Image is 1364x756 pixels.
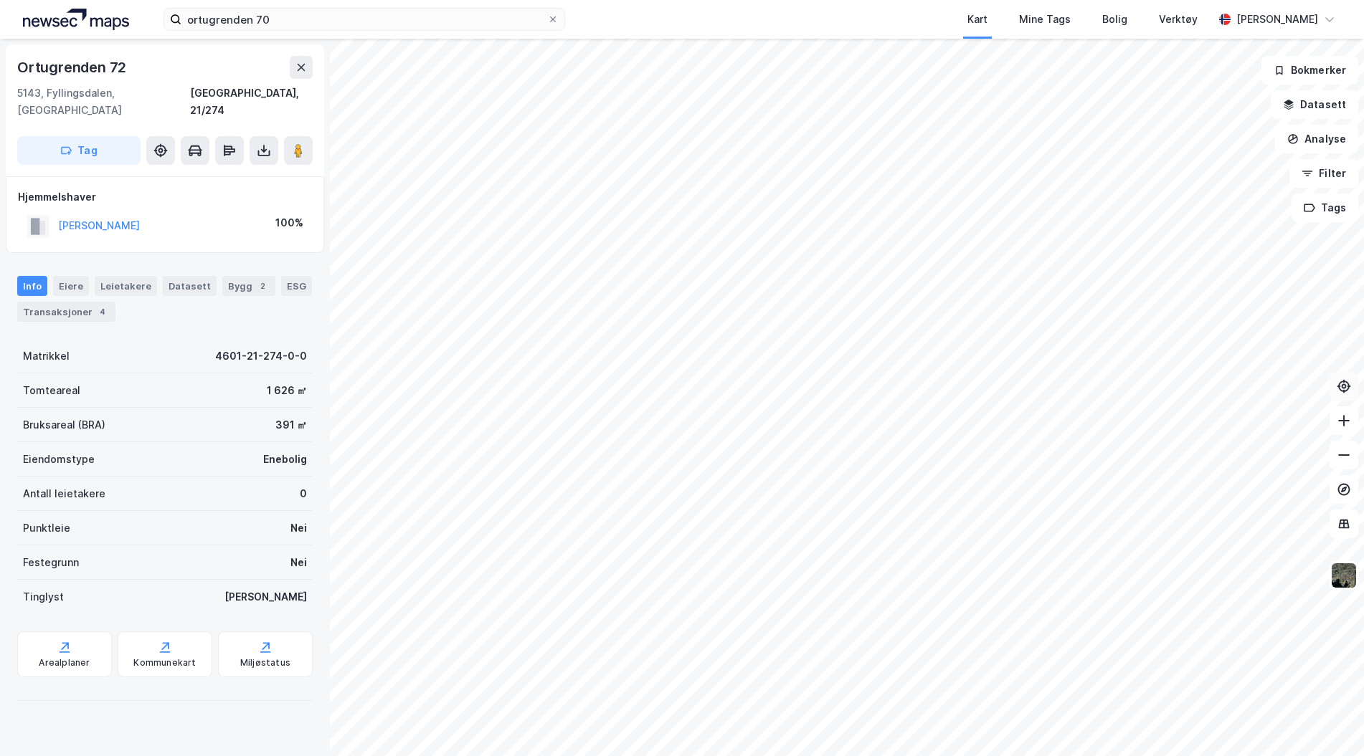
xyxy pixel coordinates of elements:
div: 100% [275,214,303,231]
div: Info [17,276,47,296]
div: 1 626 ㎡ [267,382,307,399]
img: 9k= [1330,562,1358,589]
button: Filter [1289,159,1358,188]
div: [GEOGRAPHIC_DATA], 21/274 [190,85,313,119]
div: 0 [300,485,307,502]
div: [PERSON_NAME] [1236,11,1318,28]
div: Miljøstatus [240,657,290,669]
div: Enebolig [263,451,307,468]
div: Festegrunn [23,554,79,571]
div: Nei [290,554,307,571]
div: Punktleie [23,520,70,537]
div: Tomteareal [23,382,80,399]
div: Kontrollprogram for chat [1292,687,1364,756]
div: Eiendomstype [23,451,95,468]
div: Leietakere [95,276,157,296]
div: Verktøy [1159,11,1198,28]
input: Søk på adresse, matrikkel, gårdeiere, leietakere eller personer [181,9,547,30]
div: Arealplaner [39,657,90,669]
div: Bruksareal (BRA) [23,416,105,434]
div: 4601-21-274-0-0 [215,348,307,365]
button: Analyse [1275,125,1358,153]
div: Eiere [53,276,89,296]
div: 4 [95,305,110,319]
div: Hjemmelshaver [18,188,312,206]
div: Tinglyst [23,588,64,606]
div: Nei [290,520,307,537]
div: Datasett [163,276,217,296]
div: 5143, Fyllingsdalen, [GEOGRAPHIC_DATA] [17,85,190,119]
div: Kommunekart [133,657,196,669]
div: Antall leietakere [23,485,105,502]
div: ESG [281,276,312,296]
div: 2 [255,279,270,293]
iframe: Chat Widget [1292,687,1364,756]
div: Matrikkel [23,348,70,365]
div: 391 ㎡ [275,416,307,434]
div: Mine Tags [1019,11,1071,28]
button: Bokmerker [1261,56,1358,85]
button: Datasett [1271,90,1358,119]
button: Tag [17,136,141,165]
div: [PERSON_NAME] [224,588,307,606]
div: Bolig [1102,11,1127,28]
button: Tags [1292,193,1358,222]
div: Kart [967,11,988,28]
div: Transaksjoner [17,302,115,322]
div: Bygg [222,276,275,296]
div: Ortugrenden 72 [17,56,129,79]
img: logo.a4113a55bc3d86da70a041830d287a7e.svg [23,9,129,30]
